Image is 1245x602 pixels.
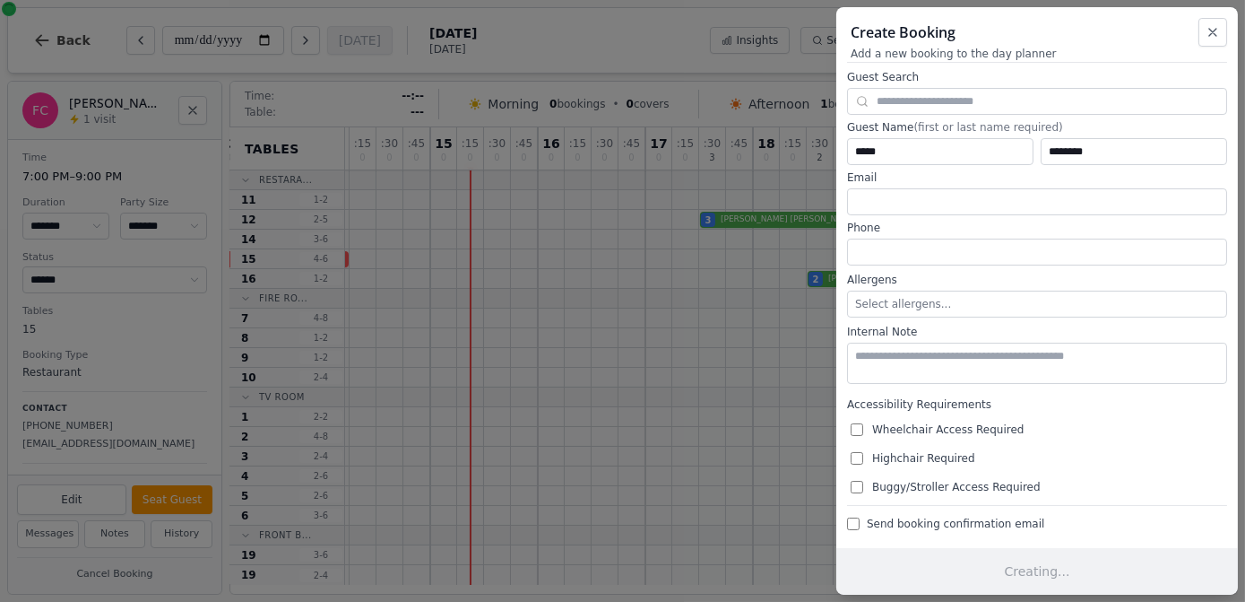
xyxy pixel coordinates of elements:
label: Email [847,170,1227,185]
input: Buggy/Stroller Access Required [851,481,863,493]
span: Wheelchair Access Required [872,423,1025,437]
input: Wheelchair Access Required [851,423,863,436]
label: Allergens [847,273,1227,287]
input: Highchair Required [851,452,863,465]
span: Send booking confirmation email [867,517,1044,531]
input: Send booking confirmation email [847,518,860,530]
h2: Create Booking [851,22,1223,43]
button: Creating... [836,548,1238,595]
label: Accessibility Requirements [847,397,1227,412]
label: Guest Name [847,120,1227,135]
p: Add a new booking to the day planner [851,47,1223,61]
button: Select allergens... [847,291,1227,318]
span: Highchair Required [872,451,975,466]
label: Phone [847,221,1227,235]
label: Internal Note [847,325,1227,339]
label: Guest Search [847,70,1227,84]
span: (first or last name required) [913,121,1062,134]
span: Buggy/Stroller Access Required [872,480,1041,494]
span: Select allergens... [855,298,951,310]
